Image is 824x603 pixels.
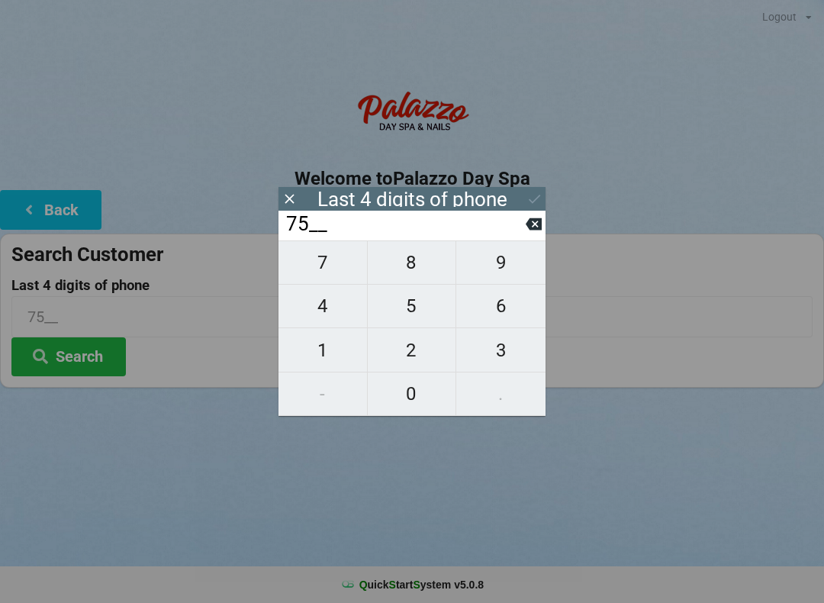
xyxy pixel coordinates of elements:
[317,192,507,207] div: Last 4 digits of phone
[278,240,368,285] button: 7
[368,290,456,322] span: 5
[456,290,546,322] span: 6
[368,328,457,372] button: 2
[456,240,546,285] button: 9
[278,290,367,322] span: 4
[456,334,546,366] span: 3
[456,285,546,328] button: 6
[368,285,457,328] button: 5
[456,247,546,279] span: 9
[278,247,367,279] span: 7
[278,285,368,328] button: 4
[368,378,456,410] span: 0
[368,240,457,285] button: 8
[368,247,456,279] span: 8
[456,328,546,372] button: 3
[278,334,367,366] span: 1
[368,372,457,416] button: 0
[278,328,368,372] button: 1
[368,334,456,366] span: 2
